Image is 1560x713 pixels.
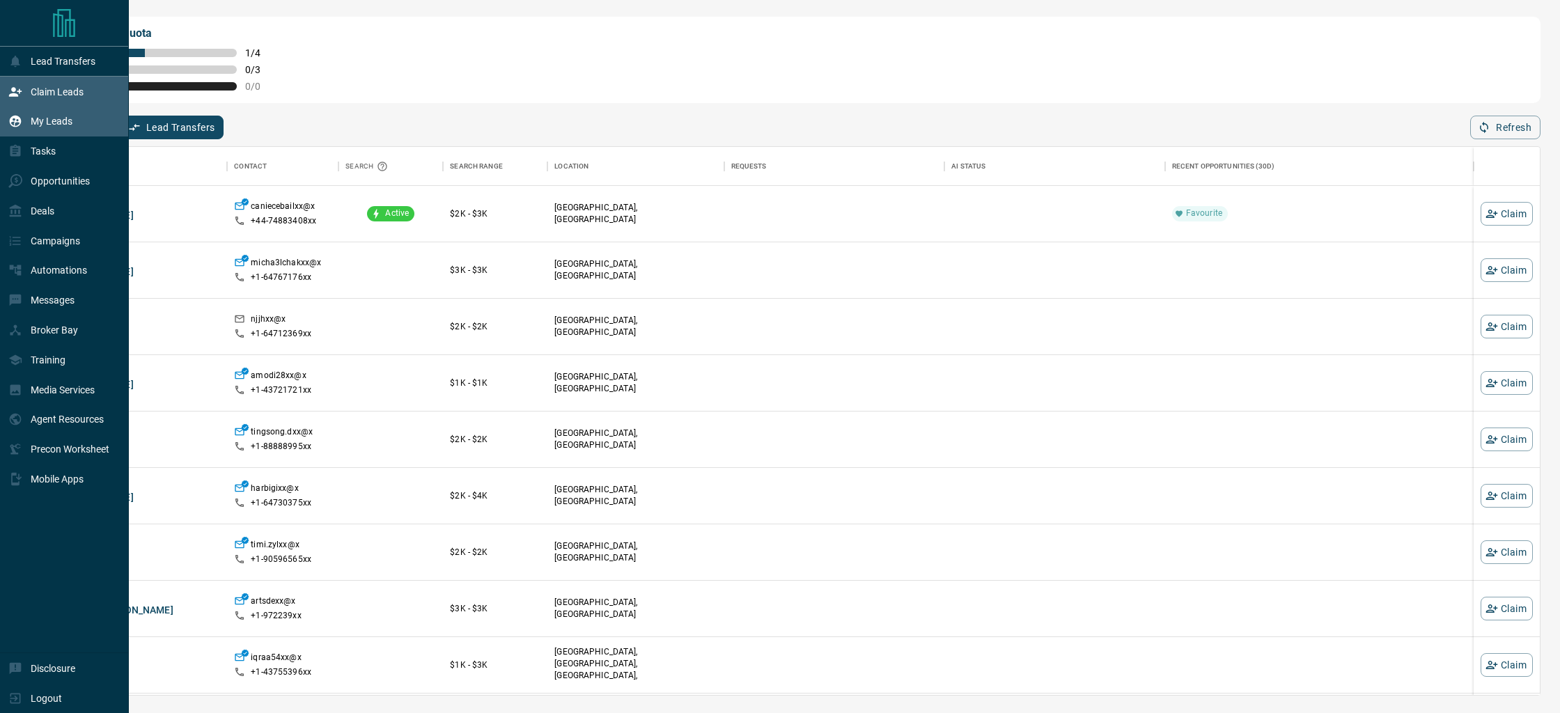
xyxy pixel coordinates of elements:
p: harbigixx@x [251,483,298,497]
p: +1- 43755396xx [251,666,311,678]
span: Tingsong Dai [58,434,220,448]
p: $1K - $3K [450,659,540,671]
p: +44- 74883408xx [251,215,316,227]
span: Gjjkk Vbbj [58,321,220,335]
p: East End [554,646,717,694]
p: +1- 64712369xx [251,328,311,340]
p: +1- 972239xx [251,610,301,622]
p: +1- 43721721xx [251,384,311,396]
div: AI Status [944,147,1165,186]
p: micha3lchakxx@x [251,257,321,272]
p: tingsong.dxx@x [251,426,313,441]
p: [GEOGRAPHIC_DATA], [GEOGRAPHIC_DATA] [554,428,717,451]
button: Refresh [1470,116,1540,139]
span: Favourite [1180,207,1228,219]
div: Recent Opportunities (30d) [1165,147,1474,186]
span: Iqra Abid [58,659,220,673]
p: $3K - $3K [450,264,540,276]
p: [GEOGRAPHIC_DATA], [GEOGRAPHIC_DATA] [554,202,717,226]
span: 0 / 3 [245,64,276,75]
p: $2K - $2K [450,320,540,333]
div: Name [51,147,227,186]
button: Claim [1481,653,1533,677]
div: Requests [731,147,767,186]
div: Search Range [443,147,547,186]
p: $1K - $1K [450,377,540,389]
div: Location [554,147,588,186]
div: AI Status [951,147,985,186]
p: timi.zylxx@x [251,539,299,554]
span: [PERSON_NAME] [58,265,220,279]
div: Search Range [450,147,503,186]
button: Claim [1481,258,1533,282]
span: [PERSON_NAME] [58,377,220,391]
p: $2K - $2K [450,546,540,558]
p: +1- 64730375xx [251,497,311,509]
button: Claim [1481,597,1533,620]
p: amodi28xx@x [251,370,306,384]
span: Active [380,207,414,219]
p: +1- 88888995xx [251,441,311,453]
span: 0 / 0 [245,81,276,92]
span: Timi Tt [58,547,220,561]
p: $2K - $4K [450,489,540,502]
button: Claim [1481,202,1533,226]
p: $3K - $3K [450,602,540,615]
span: 1 / 4 [245,47,276,58]
p: iqraa54xx@x [251,652,301,666]
p: [GEOGRAPHIC_DATA], [GEOGRAPHIC_DATA] [554,371,717,395]
div: Contact [234,147,267,186]
p: $2K - $3K [450,207,540,220]
div: Recent Opportunities (30d) [1172,147,1274,186]
div: Search [345,147,391,186]
button: Claim [1481,540,1533,564]
button: Claim [1481,315,1533,338]
p: My Daily Quota [75,25,276,42]
button: Claim [1481,484,1533,508]
p: artsdexx@x [251,595,295,610]
p: [GEOGRAPHIC_DATA], [GEOGRAPHIC_DATA] [554,258,717,282]
p: [GEOGRAPHIC_DATA], [GEOGRAPHIC_DATA] [554,540,717,564]
p: [GEOGRAPHIC_DATA], [GEOGRAPHIC_DATA] [554,484,717,508]
p: +1- 90596565xx [251,554,311,565]
button: Claim [1481,428,1533,451]
div: Contact [227,147,338,186]
p: caniecebailxx@x [251,201,315,215]
span: SHI YOU [PERSON_NAME] [58,603,220,617]
p: $2K - $2K [450,433,540,446]
p: njjhxx@x [251,313,286,328]
button: Claim [1481,371,1533,395]
div: Location [547,147,724,186]
span: [PERSON_NAME] [58,208,220,222]
div: Requests [724,147,945,186]
p: [GEOGRAPHIC_DATA], [GEOGRAPHIC_DATA] [554,315,717,338]
p: +1- 64767176xx [251,272,311,283]
button: Lead Transfers [120,116,224,139]
p: [GEOGRAPHIC_DATA], [GEOGRAPHIC_DATA] [554,597,717,620]
span: [PERSON_NAME] [58,490,220,504]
